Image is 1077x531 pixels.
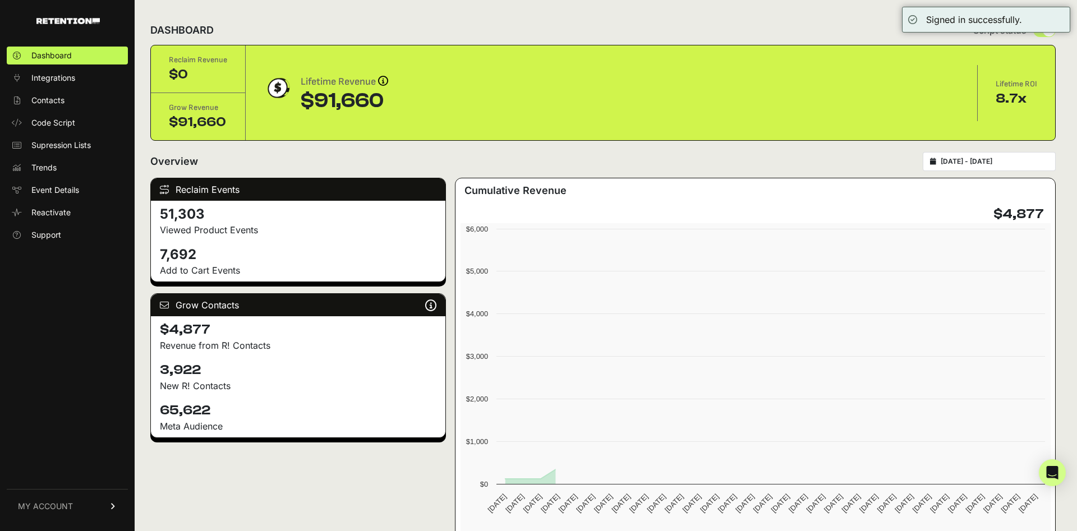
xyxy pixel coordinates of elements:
[7,159,128,177] a: Trends
[160,419,436,433] div: Meta Audience
[574,492,596,514] text: [DATE]
[858,492,880,514] text: [DATE]
[31,72,75,84] span: Integrations
[466,395,488,403] text: $2,000
[466,310,488,318] text: $4,000
[480,480,488,488] text: $0
[646,492,668,514] text: [DATE]
[557,492,579,514] text: [DATE]
[893,492,915,514] text: [DATE]
[150,22,214,38] h2: DASHBOARD
[31,117,75,128] span: Code Script
[466,225,488,233] text: $6,000
[946,492,968,514] text: [DATE]
[982,492,1004,514] text: [DATE]
[160,361,436,379] h4: 3,922
[804,492,826,514] text: [DATE]
[160,223,436,237] p: Viewed Product Events
[822,492,844,514] text: [DATE]
[160,321,436,339] h4: $4,877
[31,207,71,218] span: Reactivate
[7,204,128,221] a: Reactivate
[7,47,128,64] a: Dashboard
[31,184,79,196] span: Event Details
[31,95,65,106] span: Contacts
[169,102,227,113] div: Grow Revenue
[876,492,897,514] text: [DATE]
[150,154,198,169] h2: Overview
[716,492,738,514] text: [DATE]
[301,90,388,112] div: $91,660
[504,492,526,514] text: [DATE]
[610,492,632,514] text: [DATE]
[996,90,1037,108] div: 8.7x
[1000,492,1021,514] text: [DATE]
[31,140,91,151] span: Supression Lists
[681,492,703,514] text: [DATE]
[964,492,986,514] text: [DATE]
[169,66,227,84] div: $0
[663,492,685,514] text: [DATE]
[464,183,567,198] h3: Cumulative Revenue
[169,113,227,131] div: $91,660
[592,492,614,514] text: [DATE]
[787,492,809,514] text: [DATE]
[926,13,1022,26] div: Signed in successfully.
[36,18,100,24] img: Retention.com
[486,492,508,514] text: [DATE]
[996,79,1037,90] div: Lifetime ROI
[160,264,436,277] p: Add to Cart Events
[31,229,61,241] span: Support
[31,50,72,61] span: Dashboard
[911,492,933,514] text: [DATE]
[160,339,436,352] p: Revenue from R! Contacts
[7,489,128,523] a: MY ACCOUNT
[7,114,128,132] a: Code Script
[1017,492,1039,514] text: [DATE]
[522,492,544,514] text: [DATE]
[466,352,488,361] text: $3,000
[7,226,128,244] a: Support
[18,501,73,512] span: MY ACCOUNT
[301,74,388,90] div: Lifetime Revenue
[7,69,128,87] a: Integrations
[698,492,720,514] text: [DATE]
[160,246,436,264] h4: 7,692
[752,492,774,514] text: [DATE]
[7,181,128,199] a: Event Details
[539,492,561,514] text: [DATE]
[466,267,488,275] text: $5,000
[7,91,128,109] a: Contacts
[628,492,650,514] text: [DATE]
[7,136,128,154] a: Supression Lists
[928,492,950,514] text: [DATE]
[160,401,436,419] h4: 65,622
[769,492,791,514] text: [DATE]
[151,294,445,316] div: Grow Contacts
[734,492,756,514] text: [DATE]
[151,178,445,201] div: Reclaim Events
[160,205,436,223] h4: 51,303
[31,162,57,173] span: Trends
[993,205,1044,223] h4: $4,877
[264,74,292,102] img: dollar-coin-05c43ed7efb7bc0c12610022525b4bbbb207c7efeef5aecc26f025e68dcafac9.png
[1039,459,1066,486] div: Open Intercom Messenger
[169,54,227,66] div: Reclaim Revenue
[466,437,488,446] text: $1,000
[160,379,436,393] p: New R! Contacts
[840,492,862,514] text: [DATE]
